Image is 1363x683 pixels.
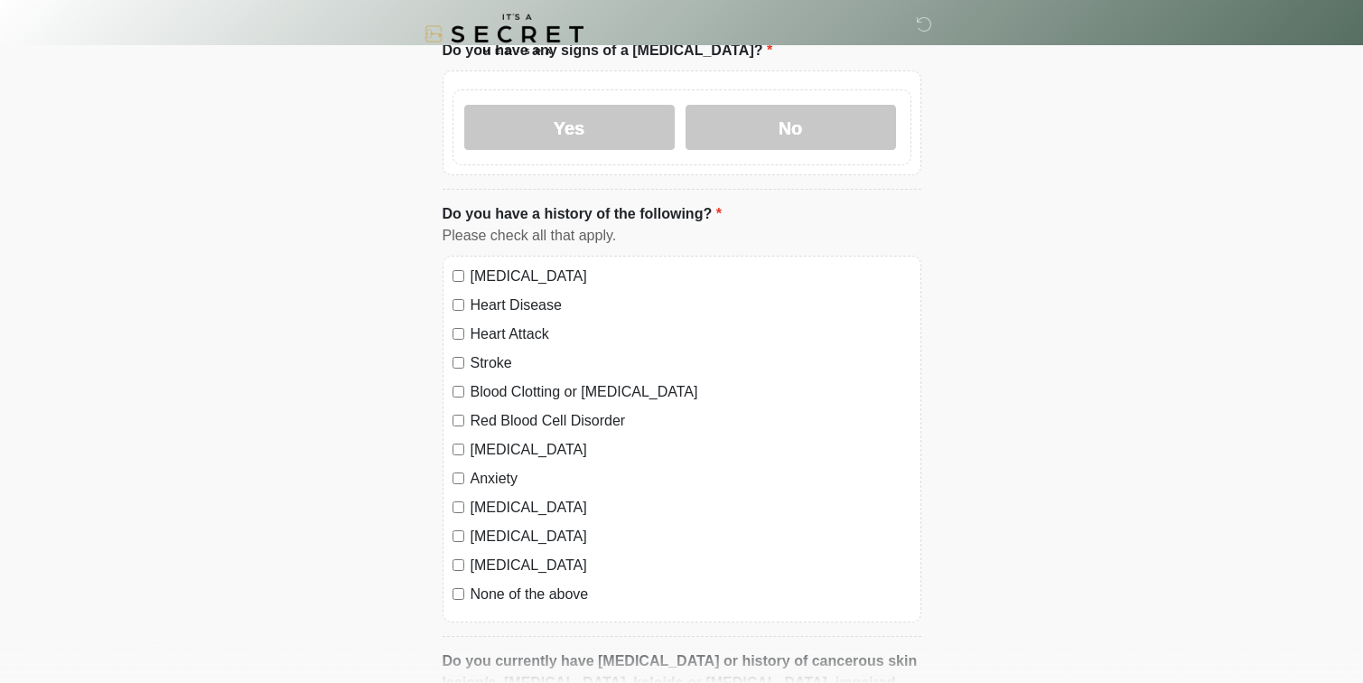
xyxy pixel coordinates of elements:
[471,497,911,519] label: [MEDICAL_DATA]
[453,415,464,426] input: Red Blood Cell Disorder
[464,105,675,150] label: Yes
[471,584,911,605] label: None of the above
[453,444,464,455] input: [MEDICAL_DATA]
[471,526,911,547] label: [MEDICAL_DATA]
[453,559,464,571] input: [MEDICAL_DATA]
[471,381,911,403] label: Blood Clotting or [MEDICAL_DATA]
[453,386,464,398] input: Blood Clotting or [MEDICAL_DATA]
[471,266,911,287] label: [MEDICAL_DATA]
[425,14,583,54] img: It's A Secret Med Spa Logo
[471,410,911,432] label: Red Blood Cell Disorder
[471,555,911,576] label: [MEDICAL_DATA]
[453,501,464,513] input: [MEDICAL_DATA]
[443,203,722,225] label: Do you have a history of the following?
[453,588,464,600] input: None of the above
[471,468,911,490] label: Anxiety
[471,439,911,461] label: [MEDICAL_DATA]
[471,352,911,374] label: Stroke
[443,225,921,247] div: Please check all that apply.
[453,472,464,484] input: Anxiety
[453,328,464,340] input: Heart Attack
[453,530,464,542] input: [MEDICAL_DATA]
[686,105,896,150] label: No
[453,270,464,282] input: [MEDICAL_DATA]
[453,299,464,311] input: Heart Disease
[471,295,911,316] label: Heart Disease
[471,323,911,345] label: Heart Attack
[453,357,464,369] input: Stroke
